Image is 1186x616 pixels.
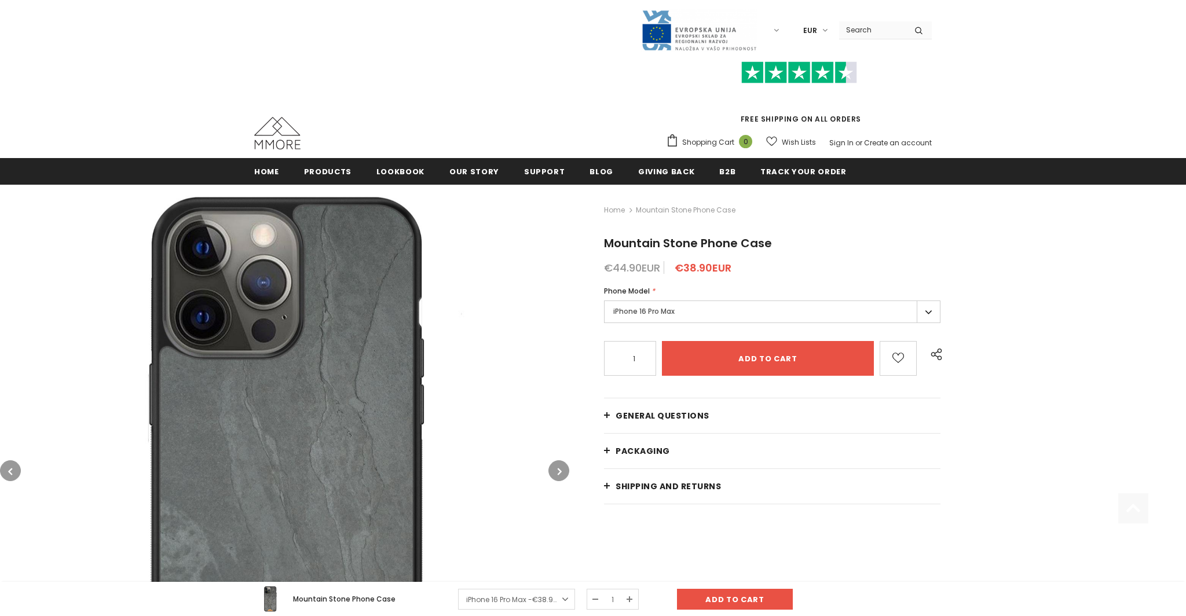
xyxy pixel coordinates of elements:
[638,158,694,184] a: Giving back
[616,410,709,421] span: General Questions
[839,21,906,38] input: Search Site
[741,61,857,84] img: Trust Pilot Stars
[376,158,424,184] a: Lookbook
[524,158,565,184] a: support
[855,138,862,148] span: or
[604,469,940,504] a: Shipping and returns
[449,158,499,184] a: Our Story
[304,158,352,184] a: Products
[590,166,613,177] span: Blog
[604,434,940,468] a: PACKAGING
[760,166,846,177] span: Track your order
[641,25,757,35] a: Javni Razpis
[638,166,694,177] span: Giving back
[719,158,735,184] a: B2B
[524,166,565,177] span: support
[666,67,932,124] span: FREE SHIPPING ON ALL ORDERS
[604,261,660,275] span: €44.90EUR
[864,138,932,148] a: Create an account
[604,398,940,433] a: General Questions
[666,134,758,151] a: Shopping Cart 0
[829,138,854,148] a: Sign In
[254,158,279,184] a: Home
[293,594,396,604] span: Mountain Stone Phone Case
[662,341,874,376] input: Add to cart
[254,166,279,177] span: Home
[616,445,670,457] span: PACKAGING
[532,595,570,604] span: €38.90EUR
[304,166,352,177] span: Products
[604,203,625,217] a: Home
[760,158,846,184] a: Track your order
[739,135,752,148] span: 0
[604,235,772,251] span: Mountain Stone Phone Case
[677,589,793,610] input: Add to cart
[666,83,932,113] iframe: Customer reviews powered by Trustpilot
[449,166,499,177] span: Our Story
[604,300,940,323] label: iPhone 16 Pro Max
[254,117,301,149] img: MMORE Cases
[604,286,650,296] span: Phone Model
[641,9,757,52] img: Javni Razpis
[376,166,424,177] span: Lookbook
[458,589,575,610] a: iPhone 16 Pro Max -€38.90EUR
[616,481,721,492] span: Shipping and returns
[719,166,735,177] span: B2B
[590,158,613,184] a: Blog
[675,261,731,275] span: €38.90EUR
[766,132,816,152] a: Wish Lists
[782,137,816,148] span: Wish Lists
[682,137,734,148] span: Shopping Cart
[636,203,735,217] span: Mountain Stone Phone Case
[803,25,817,36] span: EUR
